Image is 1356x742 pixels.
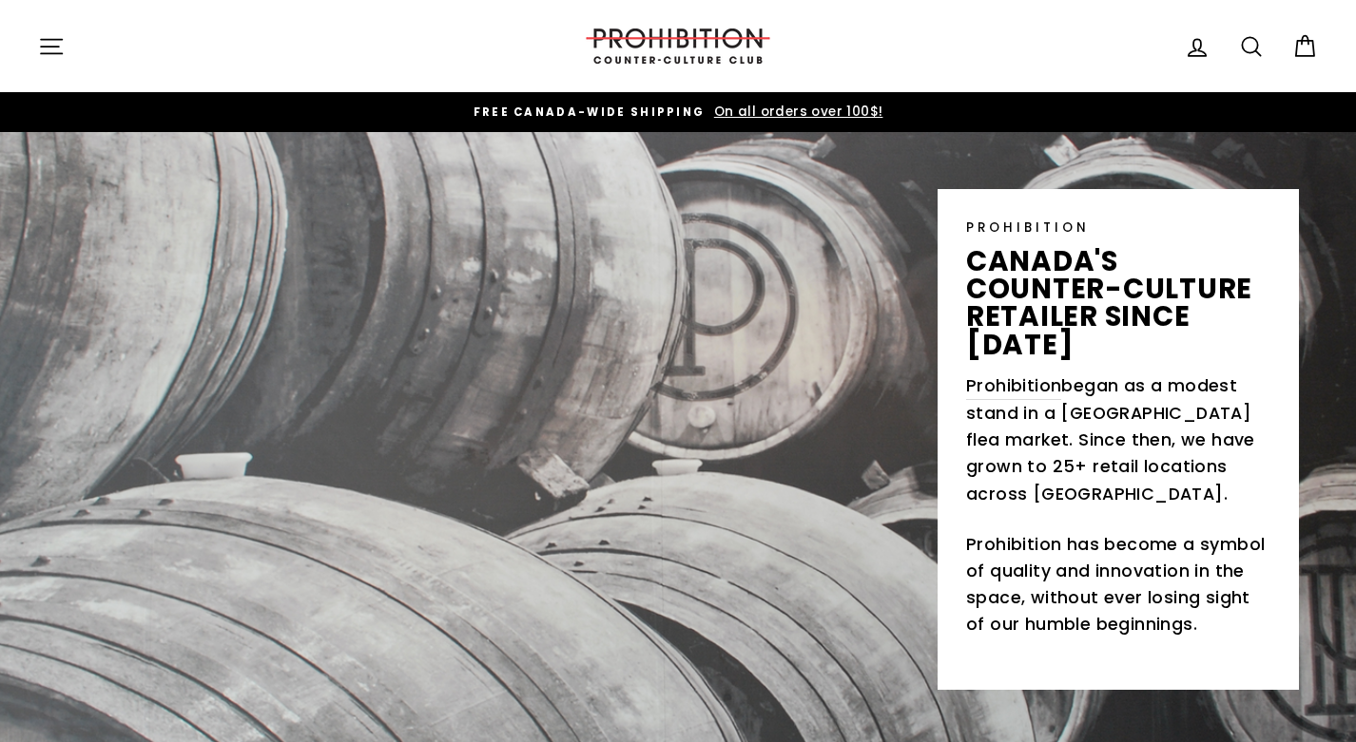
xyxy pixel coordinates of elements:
span: On all orders over 100$! [709,103,883,121]
span: FREE CANADA-WIDE SHIPPING [474,105,706,120]
a: Prohibition [966,372,1061,400]
p: Prohibition has become a symbol of quality and innovation in the space, without ever losing sight... [966,531,1270,638]
p: PROHIBITION [966,218,1270,238]
p: began as a modest stand in a [GEOGRAPHIC_DATA] flea market. Since then, we have grown to 25+ reta... [966,372,1270,507]
a: FREE CANADA-WIDE SHIPPING On all orders over 100$! [43,102,1313,123]
img: PROHIBITION COUNTER-CULTURE CLUB [583,29,773,64]
p: canada's counter-culture retailer since [DATE] [966,247,1270,358]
